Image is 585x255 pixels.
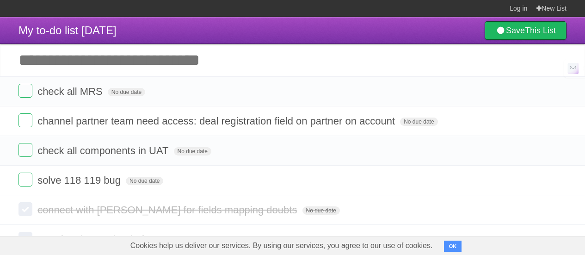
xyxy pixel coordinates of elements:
[18,232,32,246] label: Done
[485,21,567,40] a: SaveThis List
[18,173,32,187] label: Done
[37,204,299,216] span: connect with [PERSON_NAME] for fields mapping doubts
[37,115,397,127] span: channel partner team need access: deal registration field on partner on account
[37,174,123,186] span: solve 118 119 bug
[525,26,556,35] b: This List
[18,24,117,37] span: My to-do list [DATE]
[37,145,171,156] span: check all components in UAT
[302,206,340,215] span: No due date
[126,177,163,185] span: No due date
[444,241,462,252] button: OK
[121,236,442,255] span: Cookies help us deliver our services. By using our services, you agree to our use of cookies.
[18,84,32,98] label: Done
[400,118,437,126] span: No due date
[108,88,145,96] span: No due date
[37,86,105,97] span: check all MRS
[18,202,32,216] label: Done
[18,143,32,157] label: Done
[18,113,32,127] label: Done
[37,234,171,245] span: start forming payload of c360
[174,147,211,155] span: No due date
